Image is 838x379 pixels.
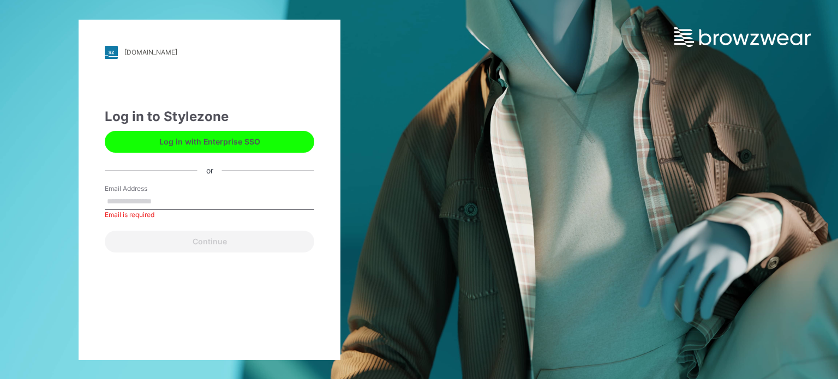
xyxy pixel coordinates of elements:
div: [DOMAIN_NAME] [124,48,177,56]
div: or [197,165,222,176]
div: Email is required [105,210,314,220]
div: Log in to Stylezone [105,107,314,127]
button: Log in with Enterprise SSO [105,131,314,153]
label: Email Address [105,184,181,194]
img: stylezone-logo.562084cfcfab977791bfbf7441f1a819.svg [105,46,118,59]
a: [DOMAIN_NAME] [105,46,314,59]
img: browzwear-logo.e42bd6dac1945053ebaf764b6aa21510.svg [674,27,811,47]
